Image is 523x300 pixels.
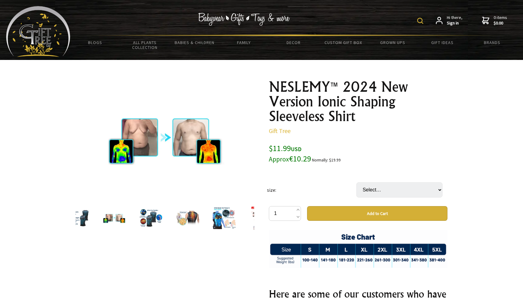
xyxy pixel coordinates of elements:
a: Decor [269,36,318,49]
img: Babyware - Gifts - Toys and more... [6,6,70,57]
img: NESLEMY™ 2024 New Version Ionic Shaping Sleeveless Shirt [139,206,162,230]
a: Gift Ideas [418,36,467,49]
span: USD [291,146,302,153]
a: Gift Tree [269,127,291,135]
span: 0 items [494,15,507,26]
a: Family [219,36,269,49]
a: Babies & Children [169,36,219,49]
strong: $0.00 [494,20,507,26]
a: BLOGS [70,36,120,49]
img: NESLEMY™ 2024 New Version Ionic Shaping Sleeveless Shirt [176,206,199,230]
a: Hi there,Sign in [436,15,462,26]
button: Add to Cart [307,206,447,221]
a: Grown Ups [368,36,417,49]
strong: Sign in [447,20,462,26]
small: Normally: $19.99 [312,157,341,163]
small: Approx [269,155,289,163]
td: size: [267,174,356,206]
img: NESLEMY™ 2024 New Version Ionic Shaping Sleeveless Shirt [102,206,126,230]
img: NESLEMY™ 2024 New Version Ionic Shaping Sleeveless Shirt [249,206,273,230]
img: NESLEMY™ 2024 New Version Ionic Shaping Sleeveless Shirt [66,206,89,230]
a: 0 items$0.00 [482,15,507,26]
img: product search [417,18,423,24]
h1: NESLEMY™ 2024 New Version Ionic Shaping Sleeveless Shirt [269,80,447,124]
a: Brands [467,36,517,49]
img: Babywear - Gifts - Toys & more [198,13,290,26]
a: All Plants Collection [120,36,169,54]
img: NESLEMY™ 2024 New Version Ionic Shaping Sleeveless Shirt [213,206,236,230]
span: Hi there, [447,15,462,26]
img: NESLEMY™ 2024 New Version Ionic Shaping Sleeveless Shirt [105,80,224,198]
a: Custom Gift Box [318,36,368,49]
span: $11.99 €10.29 [269,143,311,164]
